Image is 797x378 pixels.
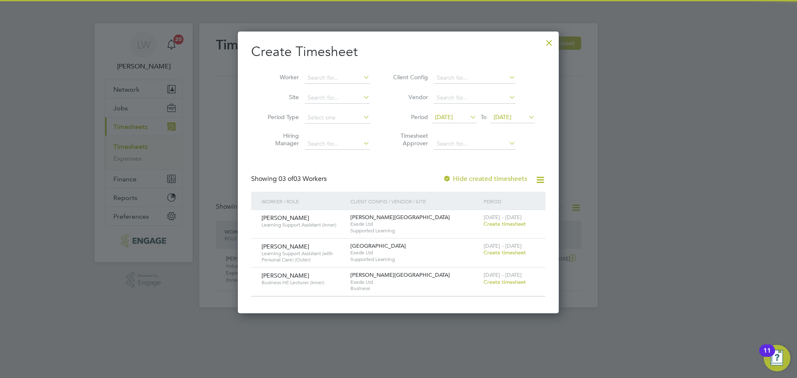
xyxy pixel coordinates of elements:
[251,43,545,61] h2: Create Timesheet
[484,249,526,256] span: Create timesheet
[350,249,479,256] span: Exede Ltd
[262,250,344,263] span: Learning Support Assistant (with Personal Care) (Outer)
[494,113,511,121] span: [DATE]
[434,92,516,104] input: Search for...
[262,243,309,250] span: [PERSON_NAME]
[350,256,479,263] span: Supported Learning
[305,72,370,84] input: Search for...
[350,271,450,278] span: [PERSON_NAME][GEOGRAPHIC_DATA]
[764,345,790,371] button: Open Resource Center, 11 new notifications
[350,221,479,227] span: Exede Ltd
[305,112,370,124] input: Select one
[350,214,450,221] span: [PERSON_NAME][GEOGRAPHIC_DATA]
[262,272,309,279] span: [PERSON_NAME]
[391,132,428,147] label: Timesheet Approver
[350,227,479,234] span: Supported Learning
[434,72,516,84] input: Search for...
[484,220,526,227] span: Create timesheet
[259,192,348,211] div: Worker / Role
[484,242,522,249] span: [DATE] - [DATE]
[279,175,327,183] span: 03 Workers
[262,214,309,222] span: [PERSON_NAME]
[484,278,526,285] span: Create timesheet
[251,175,328,183] div: Showing
[348,192,482,211] div: Client Config / Vendor / Site
[262,222,344,228] span: Learning Support Assistant (Inner)
[391,113,428,121] label: Period
[279,175,293,183] span: 03 of
[305,92,370,104] input: Search for...
[262,132,299,147] label: Hiring Manager
[350,285,479,292] span: Business
[484,214,522,221] span: [DATE] - [DATE]
[763,351,771,361] div: 11
[350,242,406,249] span: [GEOGRAPHIC_DATA]
[434,138,516,150] input: Search for...
[482,192,537,211] div: Period
[350,279,479,285] span: Exede Ltd
[443,175,527,183] label: Hide created timesheets
[435,113,453,121] span: [DATE]
[305,138,370,150] input: Search for...
[391,73,428,81] label: Client Config
[478,112,489,122] span: To
[262,113,299,121] label: Period Type
[391,93,428,101] label: Vendor
[262,73,299,81] label: Worker
[484,271,522,278] span: [DATE] - [DATE]
[262,93,299,101] label: Site
[262,279,344,286] span: Business HE Lecturer (Inner)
